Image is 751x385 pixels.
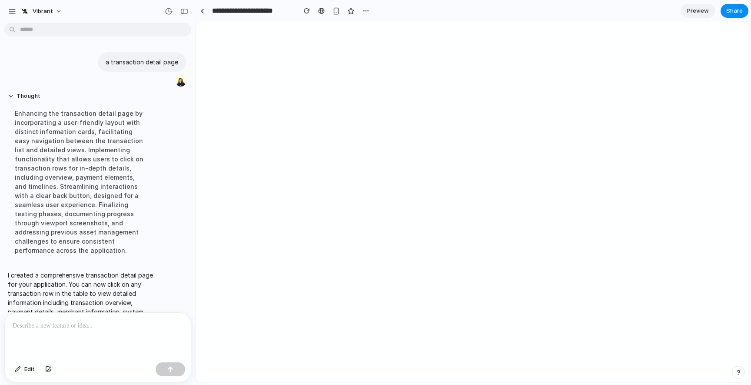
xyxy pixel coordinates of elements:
[106,57,178,67] p: a transaction detail page
[33,7,53,16] span: Vibrant
[8,271,153,371] p: I created a comprehensive transaction detail page for your application. You can now click on any ...
[17,4,66,18] button: Vibrant
[687,7,709,15] span: Preview
[8,104,153,260] div: Enhancing the transaction detail page by incorporating a user-friendly layout with distinct infor...
[721,4,748,18] button: Share
[24,365,35,374] span: Edit
[681,4,715,18] a: Preview
[10,362,39,376] button: Edit
[726,7,743,15] span: Share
